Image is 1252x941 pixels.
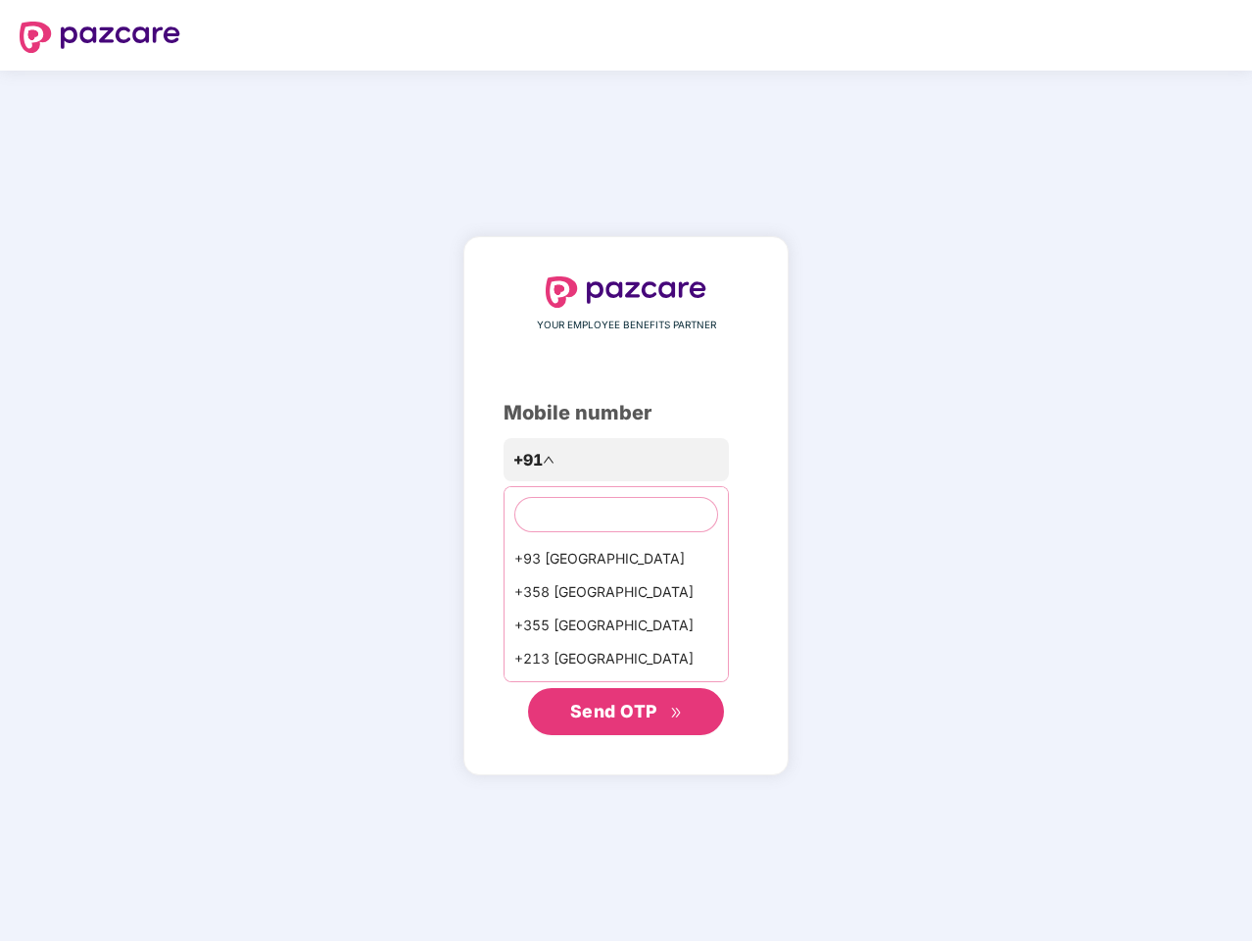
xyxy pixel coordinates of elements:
div: +358 [GEOGRAPHIC_DATA] [505,575,728,609]
img: logo [20,22,180,53]
span: YOUR EMPLOYEE BENEFITS PARTNER [537,318,716,333]
div: +213 [GEOGRAPHIC_DATA] [505,642,728,675]
div: +93 [GEOGRAPHIC_DATA] [505,542,728,575]
span: Send OTP [570,701,657,721]
div: +1684 AmericanSamoa [505,675,728,709]
img: logo [546,276,706,308]
button: Send OTPdouble-right [528,688,724,735]
div: +355 [GEOGRAPHIC_DATA] [505,609,728,642]
span: double-right [670,707,683,719]
span: +91 [513,448,543,472]
span: up [543,454,554,466]
div: Mobile number [504,398,748,428]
